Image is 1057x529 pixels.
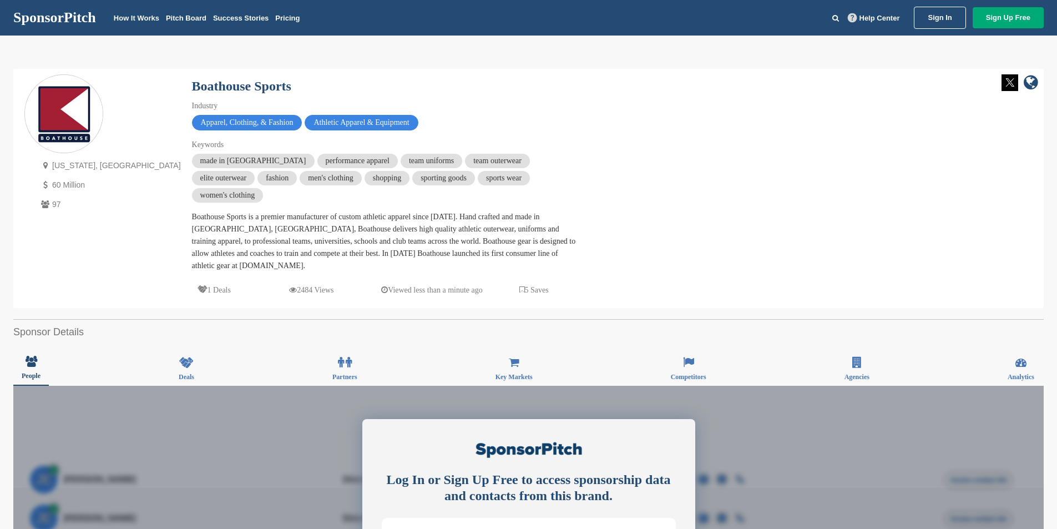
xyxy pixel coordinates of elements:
[192,100,580,112] div: Industry
[166,14,206,22] a: Pitch Board
[114,14,159,22] a: How It Works
[22,372,41,379] span: People
[1002,74,1018,91] img: Twitter white
[846,12,902,24] a: Help Center
[192,79,291,93] a: Boathouse Sports
[289,283,333,297] p: 2484 Views
[192,115,302,130] span: Apparel, Clothing, & Fashion
[192,139,580,151] div: Keywords
[300,171,361,185] span: men's clothing
[1008,374,1034,380] span: Analytics
[844,374,869,380] span: Agencies
[179,374,194,380] span: Deals
[25,75,103,153] img: Sponsorpitch & Boathouse Sports
[192,188,264,203] span: women's clothing
[38,198,181,211] p: 97
[973,7,1044,28] a: Sign Up Free
[478,171,530,185] span: sports wear
[13,325,1044,340] h2: Sponsor Details
[198,283,231,297] p: 1 Deals
[914,7,965,29] a: Sign In
[257,171,297,185] span: fashion
[192,154,315,168] span: made in [GEOGRAPHIC_DATA]
[382,472,676,504] div: Log In or Sign Up Free to access sponsorship data and contacts from this brand.
[381,283,483,297] p: Viewed less than a minute ago
[192,171,255,185] span: elite outerwear
[275,14,300,22] a: Pricing
[332,374,357,380] span: Partners
[365,171,409,185] span: shopping
[465,154,530,168] span: team outerwear
[38,178,181,192] p: 60 Million
[13,11,96,25] a: SponsorPitch
[401,154,462,168] span: team uniforms
[192,211,580,272] div: Boathouse Sports is a premier manufacturer of custom athletic apparel since [DATE]. Hand crafted ...
[1024,74,1038,93] a: company link
[671,374,706,380] span: Competitors
[213,14,269,22] a: Success Stories
[495,374,533,380] span: Key Markets
[317,154,398,168] span: performance apparel
[305,115,418,130] span: Athletic Apparel & Equipment
[38,159,181,173] p: [US_STATE], [GEOGRAPHIC_DATA]
[519,283,549,297] p: 5 Saves
[412,171,475,185] span: sporting goods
